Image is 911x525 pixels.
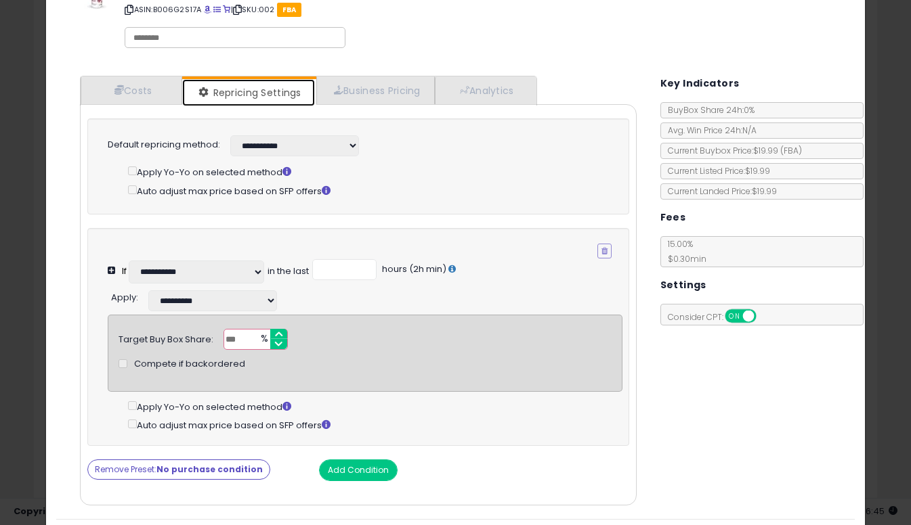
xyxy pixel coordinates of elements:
button: Remove Preset: [87,459,270,480]
a: BuyBox page [204,4,211,15]
label: Default repricing method: [108,139,220,152]
span: Avg. Win Price 24h: N/A [661,124,757,136]
span: $19.99 [753,145,802,156]
span: FBA [277,3,302,17]
a: Analytics [435,76,535,104]
div: in the last [268,265,309,278]
h5: Fees [660,209,686,226]
h5: Key Indicators [660,75,740,92]
a: Business Pricing [316,76,435,104]
a: All offer listings [213,4,221,15]
a: Your listing only [223,4,230,15]
a: Costs [81,76,182,104]
span: % [253,329,274,350]
div: Apply Yo-Yo on selected method [128,164,612,179]
span: 15.00 % [661,238,706,265]
span: $0.30 min [661,253,706,265]
div: Target Buy Box Share: [119,329,213,346]
span: Current Landed Price: $19.99 [661,185,777,197]
div: : [111,287,138,304]
span: Consider CPT: [661,311,774,323]
div: Auto adjust max price based on SFP offers [128,417,622,432]
span: ( FBA ) [780,145,802,156]
span: ON [726,311,743,322]
div: Apply Yo-Yo on selected method [128,398,622,414]
h5: Settings [660,277,706,294]
i: Remove Condition [601,247,608,255]
a: Repricing Settings [182,79,315,106]
span: hours (2h min) [380,262,446,275]
strong: No purchase condition [156,463,263,475]
button: Add Condition [319,459,398,481]
span: Apply [111,291,136,304]
span: Current Listed Price: $19.99 [661,165,770,177]
span: BuyBox Share 24h: 0% [661,104,755,116]
span: Current Buybox Price: [661,145,802,156]
div: Auto adjust max price based on SFP offers [128,183,612,198]
span: Compete if backordered [134,358,245,371]
span: OFF [754,311,776,322]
